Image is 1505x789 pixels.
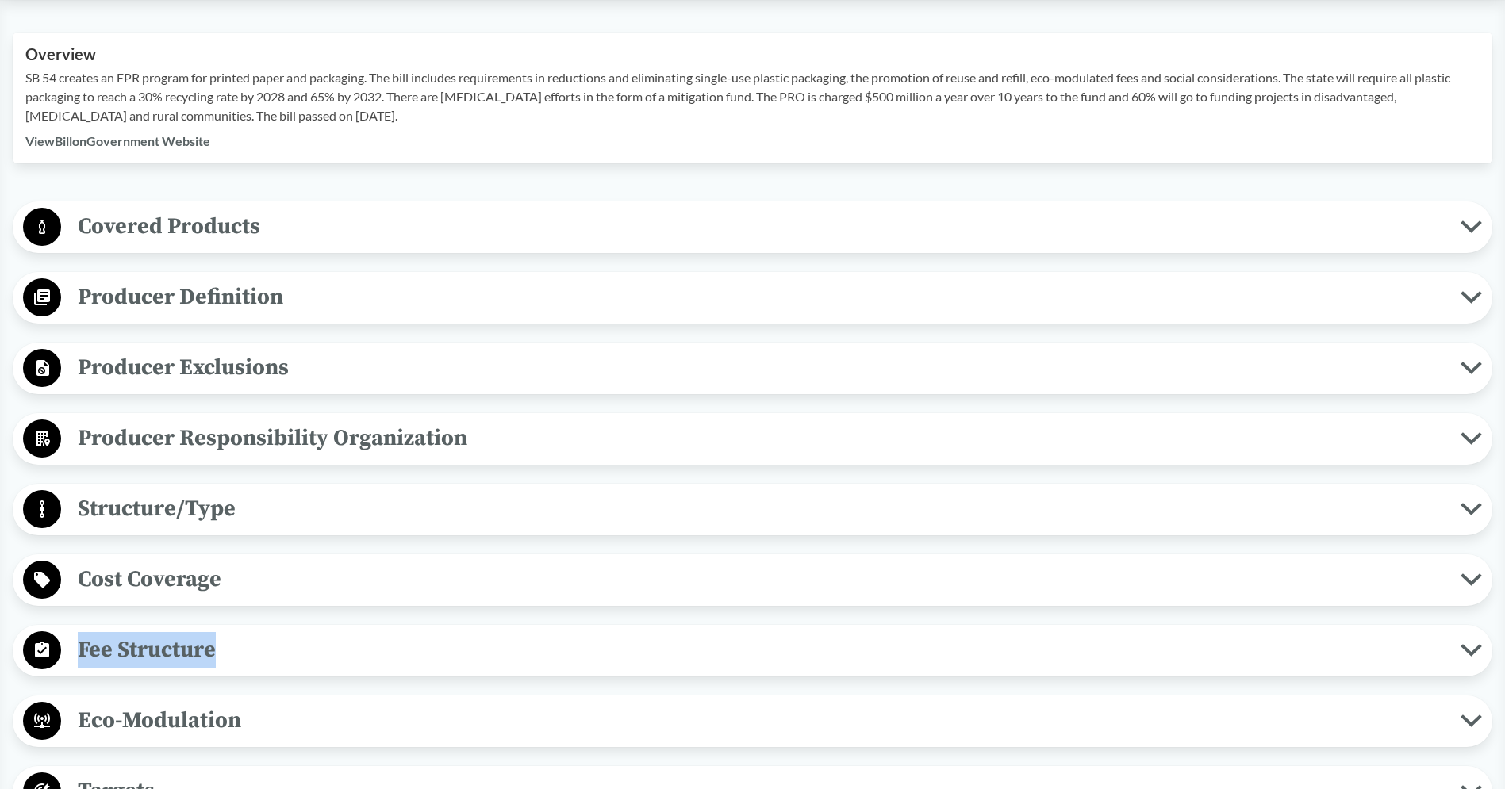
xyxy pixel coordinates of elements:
span: Cost Coverage [61,561,1461,597]
span: Structure/Type [61,491,1461,527]
span: Eco-Modulation [61,703,1461,738]
span: Covered Products [61,209,1461,244]
button: Fee Structure [18,630,1487,671]
button: Structure/Type [18,489,1487,530]
a: ViewBillonGovernment Website [25,133,210,148]
button: Producer Responsibility Organization [18,419,1487,459]
button: Producer Exclusions [18,348,1487,389]
button: Producer Definition [18,278,1487,318]
h2: Overview [25,45,1480,63]
span: Producer Responsibility Organization [61,420,1461,456]
span: Fee Structure [61,632,1461,668]
span: Producer Definition [61,279,1461,315]
button: Cost Coverage [18,560,1487,600]
button: Eco-Modulation [18,701,1487,741]
button: Covered Products [18,207,1487,247]
span: Producer Exclusions [61,350,1461,385]
p: SB 54 creates an EPR program for printed paper and packaging. The bill includes requirements in r... [25,68,1480,125]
